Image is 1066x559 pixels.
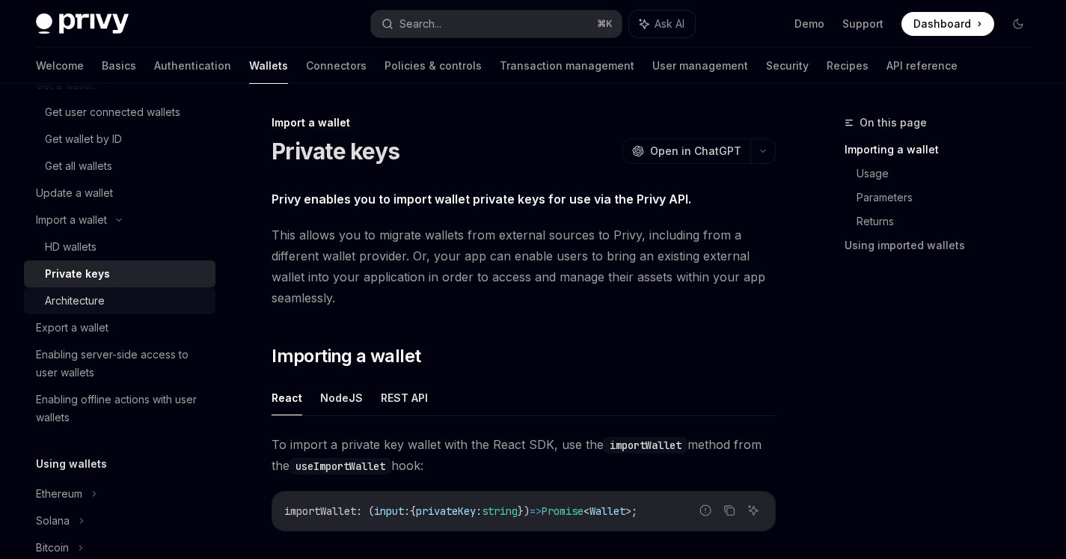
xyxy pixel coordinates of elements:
[36,391,206,427] div: Enabling offline actions with user wallets
[24,287,215,314] a: Architecture
[482,504,518,518] span: string
[24,386,215,431] a: Enabling offline actions with user wallets
[827,48,869,84] a: Recipes
[102,48,136,84] a: Basics
[794,16,824,31] a: Demo
[272,224,776,308] span: This allows you to migrate wallets from external sources to Privy, including from a different wal...
[652,48,748,84] a: User management
[36,512,70,530] div: Solana
[857,210,1042,233] a: Returns
[385,48,482,84] a: Policies & controls
[272,115,776,130] div: Import a wallet
[655,16,684,31] span: Ask AI
[530,504,542,518] span: =>
[36,211,107,229] div: Import a wallet
[272,344,420,368] span: Importing a wallet
[476,504,482,518] span: :
[24,260,215,287] a: Private keys
[625,504,631,518] span: >
[272,138,399,165] h1: Private keys
[45,130,122,148] div: Get wallet by ID
[249,48,288,84] a: Wallets
[374,504,404,518] span: input
[901,12,994,36] a: Dashboard
[629,10,695,37] button: Ask AI
[306,48,367,84] a: Connectors
[45,265,110,283] div: Private keys
[154,48,231,84] a: Authentication
[36,485,82,503] div: Ethereum
[842,16,883,31] a: Support
[597,18,613,30] span: ⌘ K
[24,314,215,341] a: Export a wallet
[913,16,971,31] span: Dashboard
[24,126,215,153] a: Get wallet by ID
[650,144,741,159] span: Open in ChatGPT
[381,380,428,415] button: REST API
[284,504,356,518] span: importWallet
[36,319,108,337] div: Export a wallet
[857,186,1042,210] a: Parameters
[518,504,530,518] span: })
[371,10,621,37] button: Search...⌘K
[45,292,105,310] div: Architecture
[272,434,776,476] span: To import a private key wallet with the React SDK, use the method from the hook:
[36,48,84,84] a: Welcome
[24,153,215,180] a: Get all wallets
[290,458,391,474] code: useImportWallet
[399,15,441,33] div: Search...
[589,504,625,518] span: Wallet
[604,437,687,453] code: importWallet
[320,380,363,415] button: NodeJS
[272,380,302,415] button: React
[36,346,206,382] div: Enabling server-side access to user wallets
[542,504,583,518] span: Promise
[36,539,69,557] div: Bitcoin
[860,114,927,132] span: On this page
[696,501,715,520] button: Report incorrect code
[500,48,634,84] a: Transaction management
[45,157,112,175] div: Get all wallets
[416,504,476,518] span: privateKey
[766,48,809,84] a: Security
[45,103,180,121] div: Get user connected wallets
[720,501,739,520] button: Copy the contents from the code block
[857,162,1042,186] a: Usage
[24,233,215,260] a: HD wallets
[36,13,129,34] img: dark logo
[24,180,215,207] a: Update a wallet
[744,501,763,520] button: Ask AI
[622,138,750,164] button: Open in ChatGPT
[886,48,958,84] a: API reference
[24,99,215,126] a: Get user connected wallets
[845,233,1042,257] a: Using imported wallets
[410,504,416,518] span: {
[845,138,1042,162] a: Importing a wallet
[1006,12,1030,36] button: Toggle dark mode
[631,504,637,518] span: ;
[404,504,410,518] span: :
[36,184,113,202] div: Update a wallet
[356,504,374,518] span: : (
[36,455,107,473] h5: Using wallets
[24,341,215,386] a: Enabling server-side access to user wallets
[583,504,589,518] span: <
[45,238,97,256] div: HD wallets
[272,192,691,207] strong: Privy enables you to import wallet private keys for use via the Privy API.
